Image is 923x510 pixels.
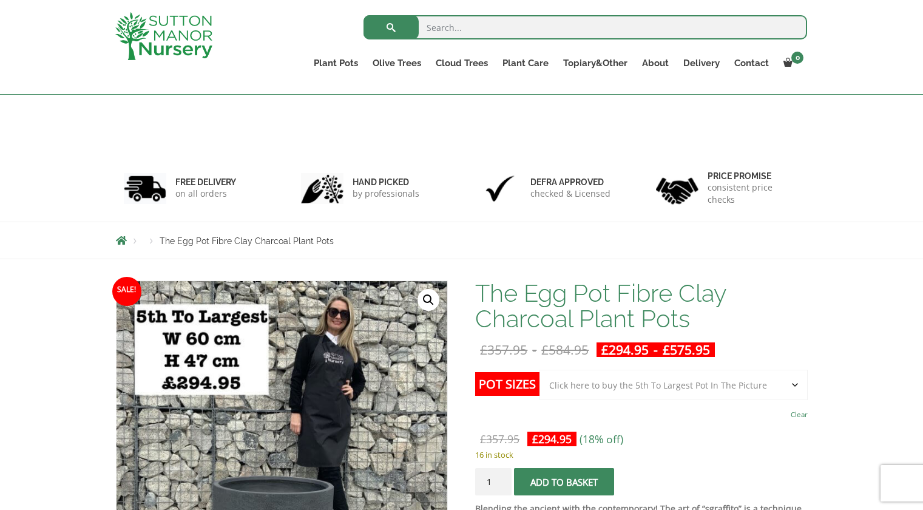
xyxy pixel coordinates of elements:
[306,55,365,72] a: Plant Pots
[776,55,807,72] a: 0
[708,182,800,206] p: consistent price checks
[301,173,343,204] img: 2.jpg
[727,55,776,72] a: Contact
[663,341,710,358] bdi: 575.95
[708,171,800,182] h6: Price promise
[418,289,439,311] a: View full-screen image gallery
[791,52,803,64] span: 0
[175,188,236,200] p: on all orders
[597,342,715,357] ins: -
[656,170,698,207] img: 4.jpg
[475,280,807,331] h1: The Egg Pot Fibre Clay Charcoal Plant Pots
[160,236,334,246] span: The Egg Pot Fibre Clay Charcoal Plant Pots
[475,372,539,396] label: Pot Sizes
[479,173,521,204] img: 3.jpg
[428,55,495,72] a: Cloud Trees
[663,341,670,358] span: £
[495,55,556,72] a: Plant Care
[532,432,538,446] span: £
[363,15,807,39] input: Search...
[601,341,609,358] span: £
[791,406,808,423] a: Clear options
[365,55,428,72] a: Olive Trees
[475,468,512,495] input: Product quantity
[556,55,635,72] a: Topiary&Other
[480,432,519,446] bdi: 357.95
[116,236,808,245] nav: Breadcrumbs
[532,432,572,446] bdi: 294.95
[530,177,610,188] h6: Defra approved
[353,177,419,188] h6: hand picked
[480,341,527,358] bdi: 357.95
[635,55,676,72] a: About
[112,277,141,306] span: Sale!
[480,341,487,358] span: £
[541,341,589,358] bdi: 584.95
[530,188,610,200] p: checked & Licensed
[115,12,212,60] img: logo
[541,341,549,358] span: £
[480,432,486,446] span: £
[580,432,623,446] span: (18% off)
[601,341,649,358] bdi: 294.95
[475,447,807,462] p: 16 in stock
[676,55,727,72] a: Delivery
[175,177,236,188] h6: FREE DELIVERY
[514,468,614,495] button: Add to basket
[124,173,166,204] img: 1.jpg
[353,188,419,200] p: by professionals
[475,342,593,357] del: -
